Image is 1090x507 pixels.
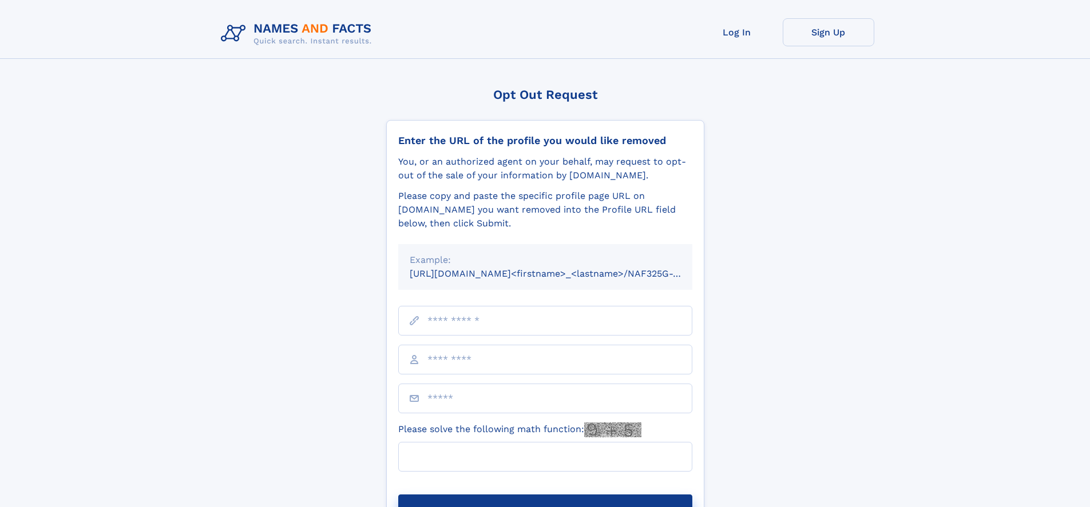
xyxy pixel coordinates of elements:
[783,18,874,46] a: Sign Up
[410,253,681,267] div: Example:
[398,155,692,182] div: You, or an authorized agent on your behalf, may request to opt-out of the sale of your informatio...
[398,422,641,437] label: Please solve the following math function:
[398,134,692,147] div: Enter the URL of the profile you would like removed
[410,268,714,279] small: [URL][DOMAIN_NAME]<firstname>_<lastname>/NAF325G-xxxxxxxx
[216,18,381,49] img: Logo Names and Facts
[398,189,692,230] div: Please copy and paste the specific profile page URL on [DOMAIN_NAME] you want removed into the Pr...
[386,87,704,102] div: Opt Out Request
[691,18,783,46] a: Log In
